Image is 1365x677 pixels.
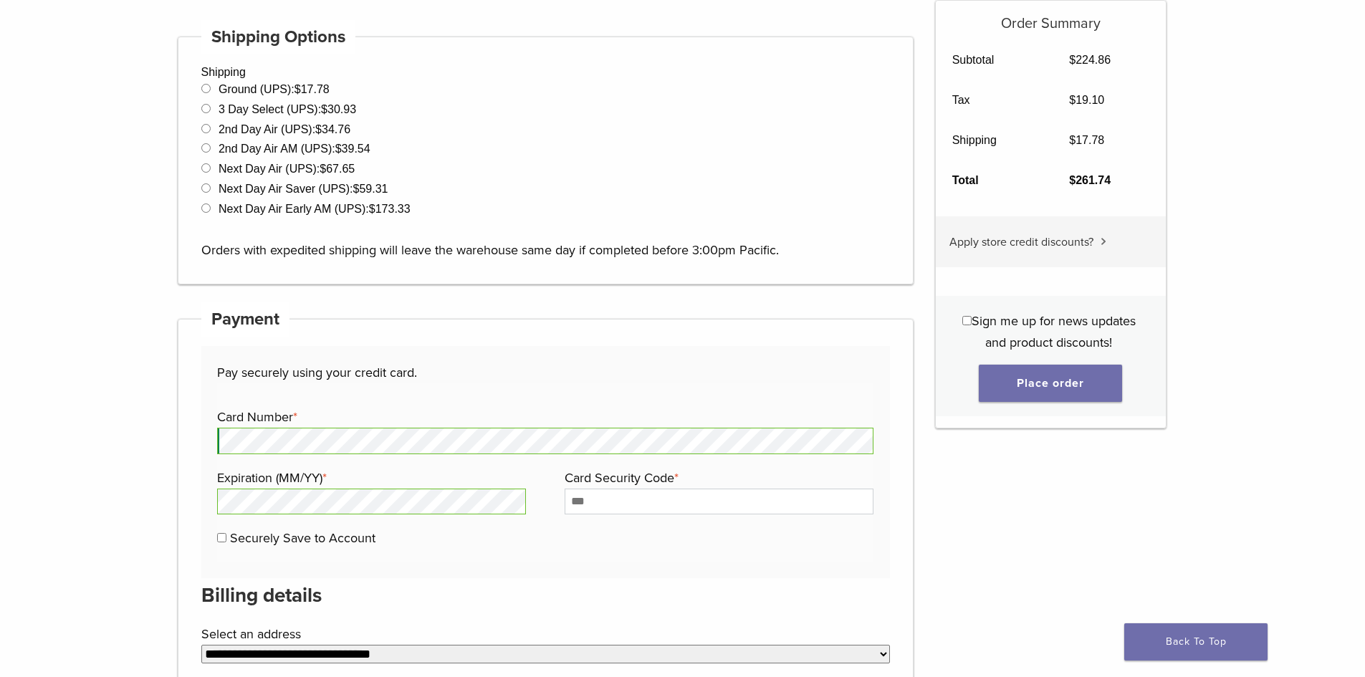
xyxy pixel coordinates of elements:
[1069,54,1076,66] span: $
[219,203,411,215] label: Next Day Air Early AM (UPS):
[1069,174,1076,186] span: $
[1069,54,1111,66] bdi: 224.86
[962,316,972,325] input: Sign me up for news updates and product discounts!
[315,123,322,135] span: $
[369,203,411,215] bdi: 173.33
[201,218,891,261] p: Orders with expedited shipping will leave the warehouse same day if completed before 3:00pm Pacific.
[979,365,1122,402] button: Place order
[201,578,891,613] h3: Billing details
[217,362,873,383] p: Pay securely using your credit card.
[219,83,330,95] label: Ground (UPS):
[219,123,350,135] label: 2nd Day Air (UPS):
[1069,174,1111,186] bdi: 261.74
[1124,623,1268,661] a: Back To Top
[949,235,1093,249] span: Apply store credit discounts?
[217,406,870,428] label: Card Number
[201,623,887,645] label: Select an address
[936,1,1166,32] h5: Order Summary
[1069,94,1104,106] bdi: 19.10
[219,103,356,115] label: 3 Day Select (UPS):
[369,203,375,215] span: $
[321,103,356,115] bdi: 30.93
[219,143,370,155] label: 2nd Day Air AM (UPS):
[294,83,301,95] span: $
[936,40,1053,80] th: Subtotal
[230,530,375,546] label: Securely Save to Account
[315,123,350,135] bdi: 34.76
[320,163,355,175] bdi: 67.65
[217,467,522,489] label: Expiration (MM/YY)
[335,143,370,155] bdi: 39.54
[353,183,388,195] bdi: 59.31
[1069,134,1104,146] bdi: 17.78
[565,467,870,489] label: Card Security Code
[335,143,342,155] span: $
[201,20,356,54] h4: Shipping Options
[936,80,1053,120] th: Tax
[936,160,1053,201] th: Total
[972,313,1136,350] span: Sign me up for news updates and product discounts!
[178,37,914,284] div: Shipping
[936,120,1053,160] th: Shipping
[353,183,360,195] span: $
[1069,94,1076,106] span: $
[201,302,290,337] h4: Payment
[320,163,326,175] span: $
[294,83,330,95] bdi: 17.78
[1101,238,1106,245] img: caret.svg
[219,163,355,175] label: Next Day Air (UPS):
[321,103,327,115] span: $
[217,383,873,562] fieldset: Payment Info
[219,183,388,195] label: Next Day Air Saver (UPS):
[1069,134,1076,146] span: $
